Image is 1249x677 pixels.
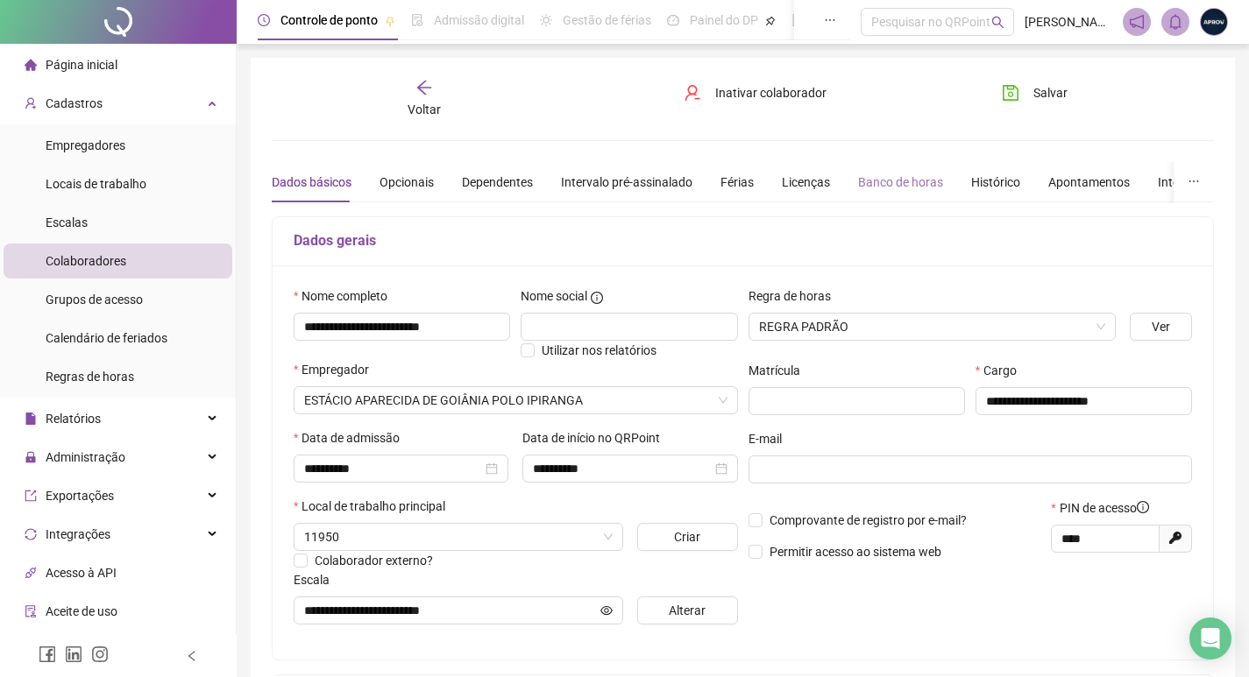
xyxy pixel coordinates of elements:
[1167,14,1183,30] span: bell
[1137,501,1149,513] span: info-circle
[411,14,423,26] span: file-done
[294,286,399,306] label: Nome completo
[765,16,776,26] span: pushpin
[782,173,830,192] div: Licenças
[46,331,167,345] span: Calendário de feriados
[989,79,1081,107] button: Salvar
[46,489,114,503] span: Exportações
[272,173,351,192] div: Dados básicos
[540,14,552,26] span: sun
[380,173,434,192] div: Opcionais
[46,293,143,307] span: Grupos de acesso
[561,173,692,192] div: Intervalo pré-assinalado
[415,79,433,96] span: arrow-left
[759,314,1105,340] span: REGRA PADRÃO
[91,645,109,663] span: instagram
[600,604,613,617] span: eye
[304,387,727,413] span: RIBEIRO E FLEURY INSTITUTO DE ENSINO SUPERIOR LTDA
[46,177,146,191] span: Locais de trabalho
[1189,617,1231,659] div: Open Intercom Messenger
[749,429,793,448] label: E-mail
[770,545,941,559] span: Permitir acesso ao sistema web
[25,490,37,502] span: export
[39,645,56,663] span: facebook
[1188,175,1200,187] span: ellipsis
[46,604,117,618] span: Aceite de uso
[521,286,587,306] span: Nome social
[1174,162,1214,202] button: ellipsis
[858,173,943,192] div: Banco de horas
[315,554,433,568] span: Colaborador externo?
[385,16,395,26] span: pushpin
[669,601,706,620] span: Alterar
[294,360,380,379] label: Empregador
[294,230,1192,251] h5: Dados gerais
[25,567,37,579] span: api
[674,527,700,547] span: Criar
[749,361,812,380] label: Matrícula
[25,605,37,617] span: audit
[25,451,37,463] span: lock
[637,523,738,551] button: Criar
[976,361,1028,380] label: Cargo
[684,84,701,102] span: user-delete
[671,79,840,107] button: Inativar colaborador
[46,566,117,580] span: Acesso à API
[434,13,524,27] span: Admissão digital
[542,343,656,357] span: Utilizar nos relatórios
[824,14,836,26] span: ellipsis
[408,102,441,116] span: Voltar
[46,370,134,384] span: Regras de horas
[591,292,603,304] span: info-circle
[46,138,125,152] span: Empregadores
[667,14,679,26] span: dashboard
[25,97,37,109] span: user-add
[637,596,738,624] button: Alterar
[1201,9,1227,35] img: 1750
[46,527,110,541] span: Integrações
[770,513,967,527] span: Comprovante de registro por e-mail?
[1002,84,1019,102] span: save
[25,59,37,71] span: home
[46,450,125,464] span: Administração
[258,14,270,26] span: clock-circle
[280,13,378,27] span: Controle de ponto
[1060,498,1149,518] span: PIN de acesso
[690,13,758,27] span: Painel do DP
[186,650,198,662] span: left
[46,215,88,229] span: Escalas
[720,173,754,192] div: Férias
[46,412,101,426] span: Relatórios
[991,16,1004,29] span: search
[46,96,103,110] span: Cadastros
[294,497,457,516] label: Local de trabalho principal
[25,528,37,540] span: sync
[1129,14,1145,30] span: notification
[1158,173,1223,192] div: Integrações
[294,570,341,589] label: Escala
[749,286,842,306] label: Regra de horas
[791,14,804,26] span: book
[462,173,533,192] div: Dependentes
[294,428,411,448] label: Data de admissão
[1130,313,1192,341] button: Ver
[563,13,651,27] span: Gestão de férias
[25,413,37,425] span: file
[304,524,613,550] span: 11950
[1025,12,1112,32] span: [PERSON_NAME] - APROV
[522,428,671,448] label: Data de início no QRPoint
[65,645,82,663] span: linkedin
[1152,317,1170,336] span: Ver
[1033,83,1068,102] span: Salvar
[46,254,126,268] span: Colaboradores
[971,173,1020,192] div: Histórico
[715,83,827,102] span: Inativar colaborador
[1048,173,1130,192] div: Apontamentos
[46,58,117,72] span: Página inicial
